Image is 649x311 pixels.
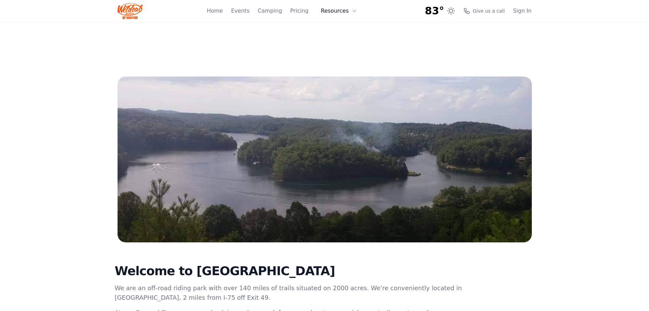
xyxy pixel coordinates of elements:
[473,8,505,14] span: Give us a call
[115,283,464,302] p: We are an off-road riding park with over 140 miles of trails situated on 2000 acres. We’re conven...
[231,7,249,15] a: Events
[118,3,143,19] img: Wildcat Logo
[463,8,505,14] a: Give us a call
[317,4,361,18] button: Resources
[258,7,282,15] a: Camping
[207,7,223,15] a: Home
[425,5,444,17] span: 83°
[513,7,532,15] a: Sign In
[290,7,309,15] a: Pricing
[115,264,464,278] h2: Welcome to [GEOGRAPHIC_DATA]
